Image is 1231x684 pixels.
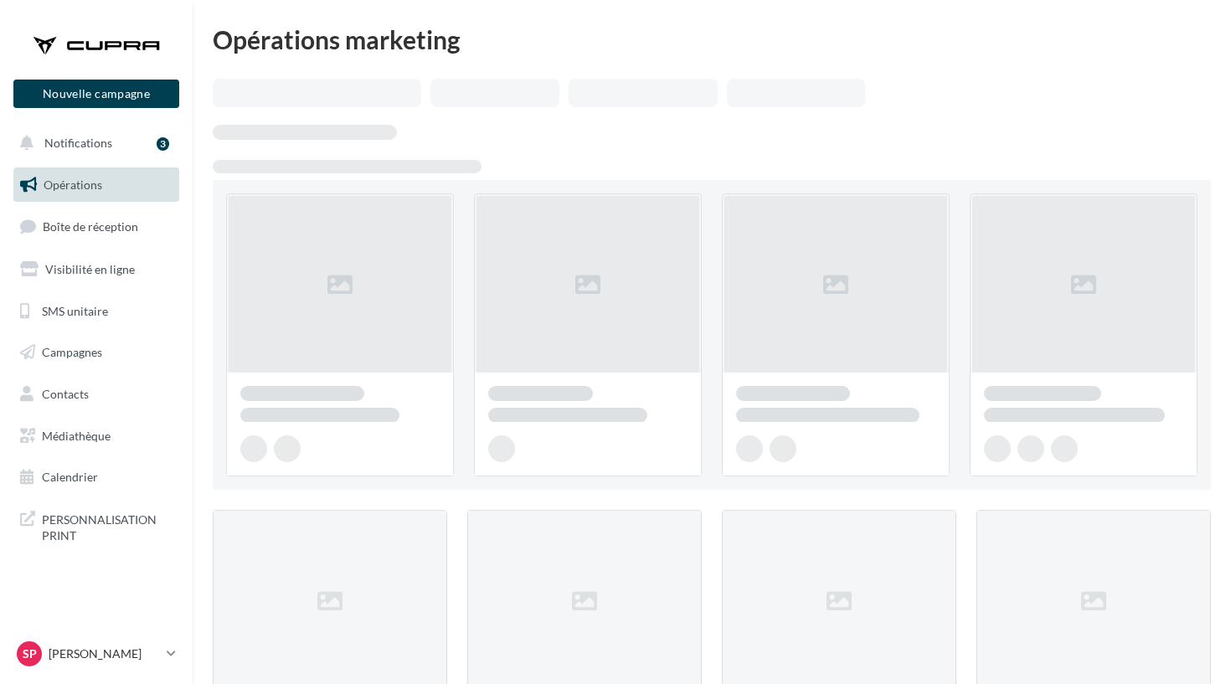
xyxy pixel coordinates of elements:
div: Opérations marketing [213,27,1211,52]
a: Sp [PERSON_NAME] [13,638,179,670]
span: PERSONNALISATION PRINT [42,508,173,544]
span: Médiathèque [42,429,111,443]
span: SMS unitaire [42,303,108,317]
a: Opérations [10,167,183,203]
button: Notifications 3 [10,126,176,161]
a: Calendrier [10,460,183,495]
span: Calendrier [42,470,98,484]
span: Sp [23,645,37,662]
a: Visibilité en ligne [10,252,183,287]
a: Contacts [10,377,183,412]
a: Boîte de réception [10,208,183,244]
a: Médiathèque [10,419,183,454]
span: Opérations [44,177,102,192]
a: PERSONNALISATION PRINT [10,501,183,551]
span: Boîte de réception [43,219,138,234]
a: Campagnes [10,335,183,370]
div: 3 [157,137,169,151]
button: Nouvelle campagne [13,80,179,108]
span: Notifications [44,136,112,150]
p: [PERSON_NAME] [49,645,160,662]
span: Contacts [42,387,89,401]
a: SMS unitaire [10,294,183,329]
span: Visibilité en ligne [45,262,135,276]
span: Campagnes [42,345,102,359]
